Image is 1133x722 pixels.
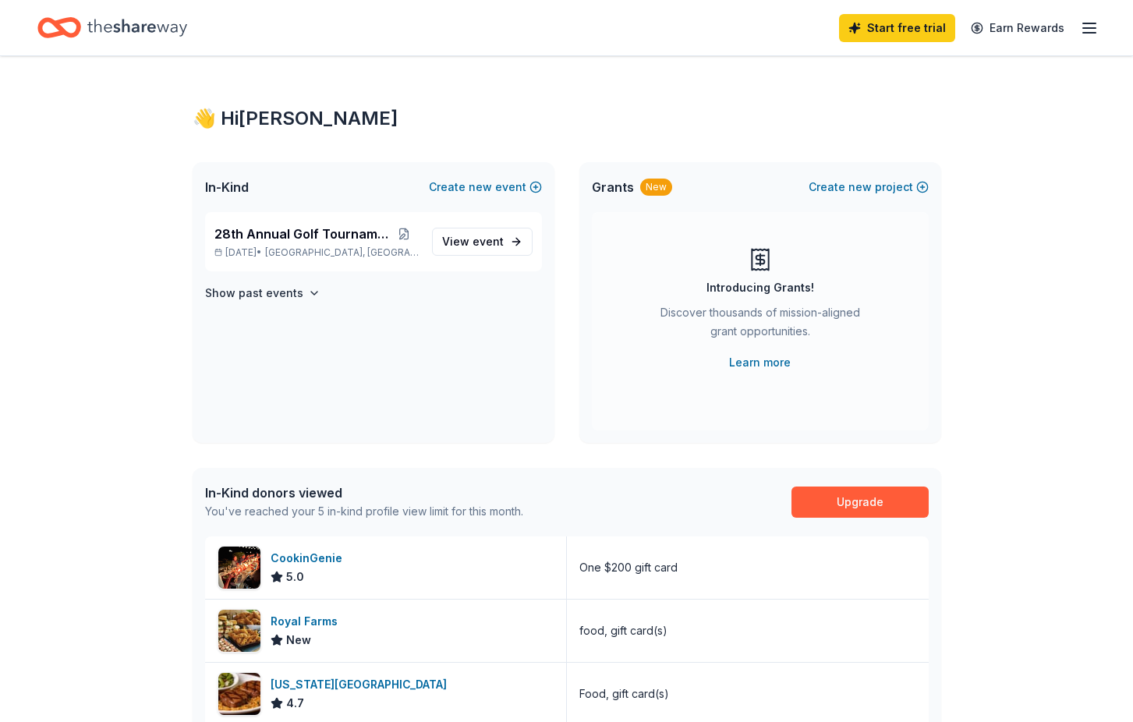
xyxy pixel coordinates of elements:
span: new [469,178,492,196]
div: New [640,179,672,196]
button: Createnewevent [429,178,542,196]
div: Introducing Grants! [706,278,814,297]
div: CookinGenie [271,549,349,568]
div: food, gift card(s) [579,621,667,640]
a: Learn more [729,353,791,372]
span: New [286,631,311,649]
a: Earn Rewards [961,14,1074,42]
div: Food, gift card(s) [579,685,669,703]
div: [US_STATE][GEOGRAPHIC_DATA] [271,675,453,694]
span: 28th Annual Golf Tournament [214,225,390,243]
a: Upgrade [791,487,929,518]
span: new [848,178,872,196]
span: 5.0 [286,568,304,586]
div: In-Kind donors viewed [205,483,523,502]
div: Discover thousands of mission-aligned grant opportunities. [654,303,866,347]
span: 4.7 [286,694,304,713]
div: One $200 gift card [579,558,678,577]
img: Image for Royal Farms [218,610,260,652]
div: You've reached your 5 in-kind profile view limit for this month. [205,502,523,521]
span: Grants [592,178,634,196]
button: Show past events [205,284,320,303]
span: event [473,235,504,248]
div: Royal Farms [271,612,344,631]
a: Start free trial [839,14,955,42]
img: Image for CookinGenie [218,547,260,589]
a: View event [432,228,533,256]
span: [GEOGRAPHIC_DATA], [GEOGRAPHIC_DATA] [265,246,419,259]
button: Createnewproject [809,178,929,196]
img: Image for Texas Roadhouse [218,673,260,715]
p: [DATE] • [214,246,420,259]
a: Home [37,9,187,46]
span: In-Kind [205,178,249,196]
h4: Show past events [205,284,303,303]
span: View [442,232,504,251]
div: 👋 Hi [PERSON_NAME] [193,106,941,131]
